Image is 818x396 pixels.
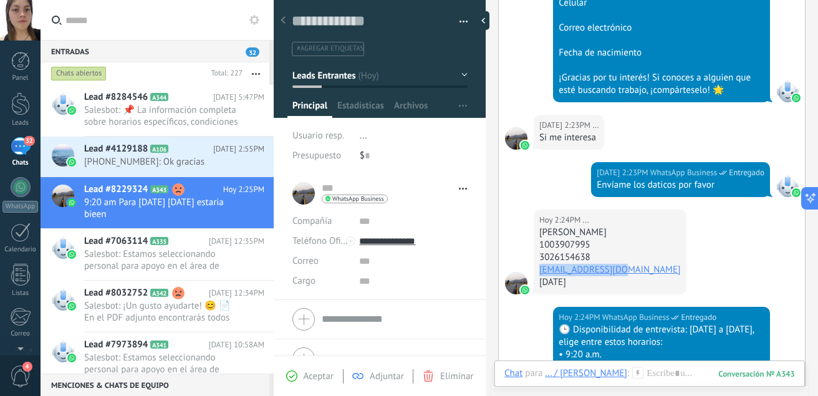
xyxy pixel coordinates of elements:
[559,311,602,324] div: Hoy 2:24PM
[84,183,148,196] span: Lead #8229324
[505,272,527,294] span: ...
[2,289,39,297] div: Listas
[292,276,315,286] span: Cargo
[292,126,350,146] div: Usuario resp.
[627,367,629,380] span: :
[209,287,264,299] span: [DATE] 12:34PM
[41,137,274,176] a: Lead #4129188 A106 [DATE] 2:55PM [PHONE_NUMBER]: Ok gracias
[292,271,350,291] div: Cargo
[2,330,39,338] div: Correo
[84,235,148,248] span: Lead #7063114
[505,127,527,150] span: ...
[292,150,341,162] span: Presupuesto
[545,367,627,379] div: ... / Img Camila Contreras
[539,239,681,251] div: 1003907995
[67,250,76,259] img: waba.svg
[67,106,76,115] img: waba.svg
[84,287,148,299] span: Lead #8032752
[209,235,264,248] span: [DATE] 12:35PM
[84,352,241,375] span: Salesbot: Estamos seleccionando personal para apoyo en el área de recursos humanos. No necesitas ...
[559,22,764,34] div: Correo electrónico
[41,281,274,332] a: Lead #8032752 A342 [DATE] 12:34PM Salesbot: ¡Un gusto ayudarte! 😊 📄 En el PDF adjunto encontrarás...
[681,311,716,324] span: Entregado
[597,179,764,191] div: Envíame los daticos por favor
[2,201,38,213] div: WhatsApp
[84,104,241,128] span: Salesbot: 📌 La información completa sobre horarios específicos, condiciones legales y otros detal...
[776,175,799,197] span: WhatsApp Business
[292,235,357,247] span: Teléfono Oficina
[360,146,468,166] div: $
[370,370,404,382] span: Adjuntar
[539,276,681,289] div: [DATE]
[206,67,243,80] div: Total: 227
[2,74,39,82] div: Panel
[597,167,650,179] div: [DATE] 2:23PM
[67,198,76,207] img: waba.svg
[150,145,168,153] span: A106
[292,211,350,231] div: Compañía
[84,300,241,324] span: Salesbot: ¡Un gusto ayudarte! 😊 📄 En el PDF adjunto encontrarás todos los detalles de tu entrevis...
[84,248,241,272] span: Salesbot: Estamos seleccionando personal para apoyo en el área de recursos humanos. No necesitas ...
[559,324,764,349] div: 🕒 Disponibilidad de entrevista: [DATE] a [DATE], elige entre estos horarios:
[539,214,583,226] div: Hoy 2:24PM
[2,159,39,167] div: Chats
[150,93,168,101] span: A344
[41,332,274,384] a: Lead #7973894 A341 [DATE] 10:58AM Salesbot: Estamos seleccionando personal para apoyo en el área ...
[84,339,148,351] span: Lead #7973894
[650,167,718,179] span: WhatsApp Business
[84,156,241,168] span: [PHONE_NUMBER]: Ok gracias
[559,349,764,361] div: • 9:20 a.m.
[84,196,241,220] span: 9:20 am Para [DATE] [DATE] estaria bieen
[592,119,599,132] span: ...
[539,264,681,276] a: [EMAIL_ADDRESS][DOMAIN_NAME]
[297,44,363,53] span: #agregar etiquetas
[41,374,269,396] div: Menciones & Chats de equipo
[440,370,473,382] span: Eliminar
[150,289,168,297] span: A342
[292,255,319,267] span: Correo
[525,367,542,380] span: para
[223,183,264,196] span: Hoy 2:25PM
[394,100,428,118] span: Archivos
[776,80,799,102] span: WhatsApp Business
[22,362,32,372] span: 4
[213,91,264,104] span: [DATE] 5:47PM
[41,229,274,280] a: Lead #7063114 A335 [DATE] 12:35PM Salesbot: Estamos seleccionando personal para apoyo en el área ...
[521,141,529,150] img: waba.svg
[67,302,76,311] img: waba.svg
[41,177,274,228] a: Lead #8229324 A343 Hoy 2:25PM 9:20 am Para [DATE] [DATE] estaria bieen
[208,339,264,351] span: [DATE] 10:58AM
[304,370,334,382] span: Aceptar
[41,40,269,62] div: Entradas
[213,143,264,155] span: [DATE] 2:55PM
[337,100,384,118] span: Estadísticas
[559,47,764,59] div: Fecha de nacimiento
[477,11,489,30] div: Ocultar
[521,286,529,294] img: waba.svg
[2,119,39,127] div: Leads
[792,94,801,102] img: waba.svg
[150,185,168,193] span: A343
[67,158,76,167] img: waba.svg
[84,143,148,155] span: Lead #4129188
[539,226,681,239] div: [PERSON_NAME]
[150,340,168,349] span: A341
[292,231,350,251] button: Teléfono Oficina
[718,369,795,379] div: 343
[67,354,76,362] img: waba.svg
[84,91,148,104] span: Lead #8284546
[792,188,801,197] img: waba.svg
[150,237,168,245] span: A335
[24,136,34,146] span: 32
[246,47,259,57] span: 32
[602,311,670,324] span: WhatsApp Business
[41,85,274,136] a: Lead #8284546 A344 [DATE] 5:47PM Salesbot: 📌 La información completa sobre horarios específicos, ...
[292,251,319,271] button: Correo
[583,214,589,226] span: ...
[332,196,384,202] span: WhatsApp Business
[729,167,764,179] span: Entregado
[539,132,599,144] div: Si me interesa
[292,146,350,166] div: Presupuesto
[360,130,367,142] span: ...
[51,66,107,81] div: Chats abiertos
